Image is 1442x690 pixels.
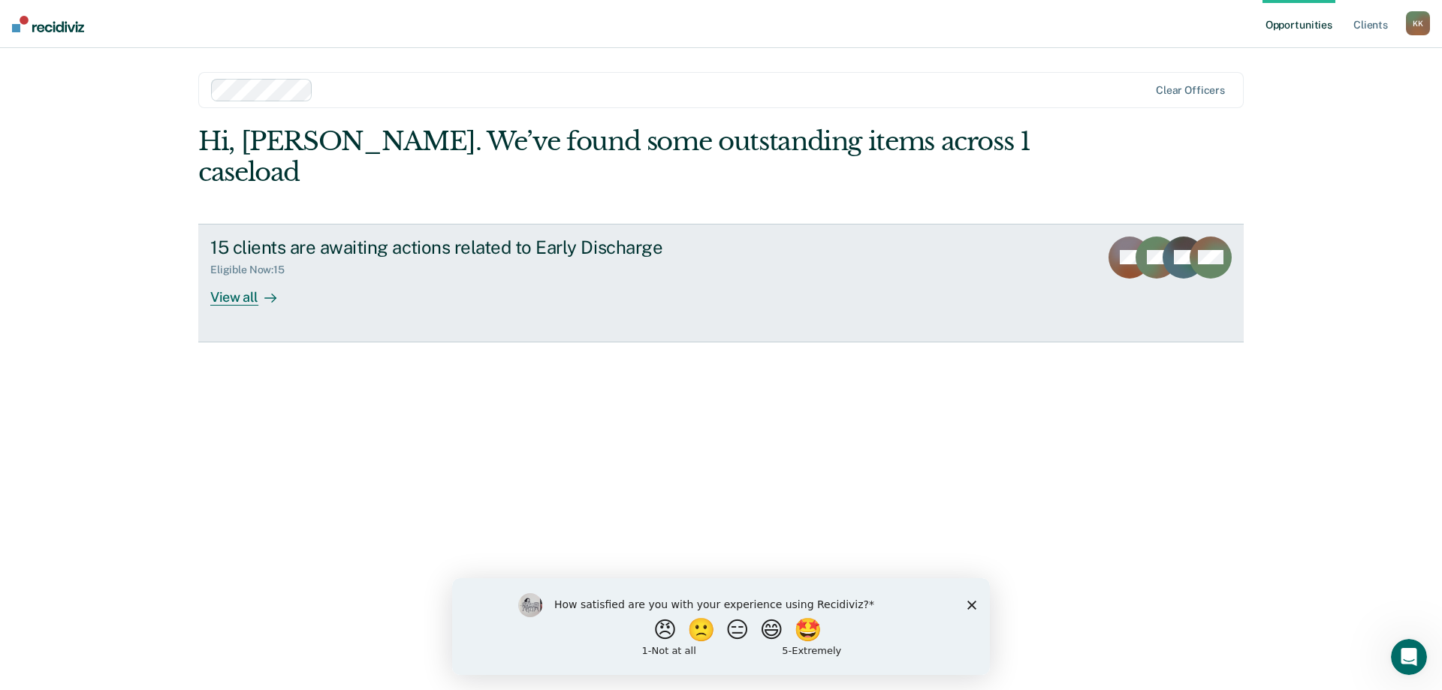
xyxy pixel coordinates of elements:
img: Recidiviz [12,16,84,32]
iframe: Survey by Kim from Recidiviz [452,578,990,675]
iframe: Intercom live chat [1391,639,1427,675]
button: KK [1406,11,1430,35]
div: Hi, [PERSON_NAME]. We’ve found some outstanding items across 1 caseload [198,126,1035,188]
div: View all [210,276,294,306]
div: K K [1406,11,1430,35]
a: 15 clients are awaiting actions related to Early DischargeEligible Now:15View all [198,224,1244,342]
div: 15 clients are awaiting actions related to Early Discharge [210,237,738,258]
div: Clear officers [1156,84,1225,97]
div: Eligible Now : 15 [210,264,297,276]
